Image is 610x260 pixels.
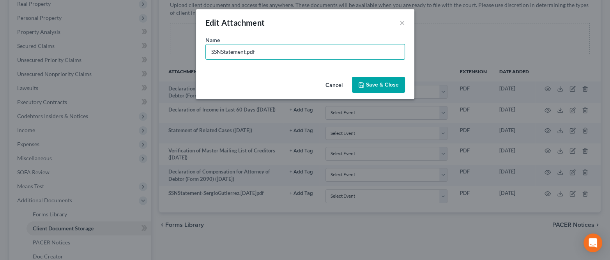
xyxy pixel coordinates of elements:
[221,18,265,27] span: Attachment
[206,44,405,59] input: Enter name...
[205,37,220,43] span: Name
[352,77,405,93] button: Save & Close
[205,18,220,27] span: Edit
[319,78,349,93] button: Cancel
[400,18,405,27] button: ×
[366,81,399,88] span: Save & Close
[583,233,602,252] div: Open Intercom Messenger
